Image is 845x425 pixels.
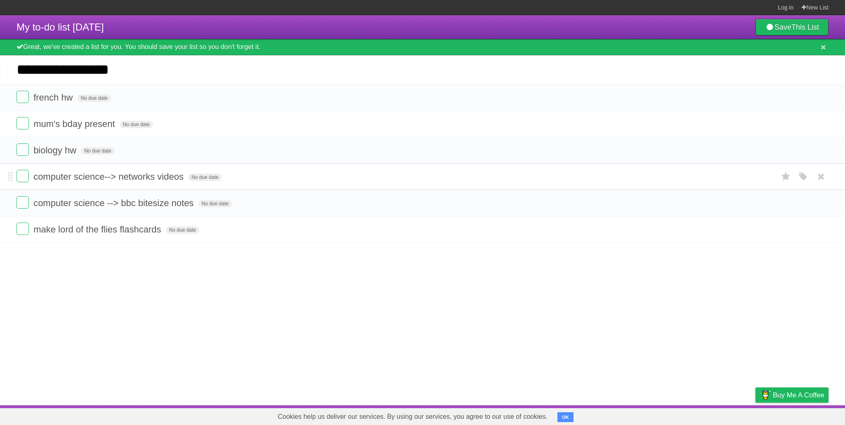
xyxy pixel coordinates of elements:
[755,19,828,35] a: SaveThis List
[778,170,794,183] label: Star task
[17,223,29,235] label: Done
[791,23,819,31] b: This List
[120,121,153,128] span: No due date
[269,409,556,425] span: Cookies help us deliver our services. By using our services, you agree to our use of cookies.
[773,388,824,402] span: Buy me a coffee
[755,387,828,403] a: Buy me a coffee
[33,145,78,155] span: biology hw
[673,407,706,423] a: Developers
[17,21,104,33] span: My to-do list [DATE]
[17,91,29,103] label: Done
[17,196,29,209] label: Done
[557,412,574,422] button: OK
[78,94,111,102] span: No due date
[33,171,186,182] span: computer science--> networks videos
[17,143,29,156] label: Done
[745,407,766,423] a: Privacy
[188,174,222,181] span: No due date
[33,119,117,129] span: mum's bday present
[81,147,114,155] span: No due date
[646,407,663,423] a: About
[777,407,828,423] a: Suggest a feature
[717,407,735,423] a: Terms
[166,226,199,234] span: No due date
[760,388,771,402] img: Buy me a coffee
[33,198,196,208] span: computer science --> bbc bitesize notes
[33,92,75,103] span: french hw
[198,200,232,207] span: No due date
[17,170,29,182] label: Done
[33,224,163,235] span: make lord of the flies flashcards
[17,117,29,129] label: Done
